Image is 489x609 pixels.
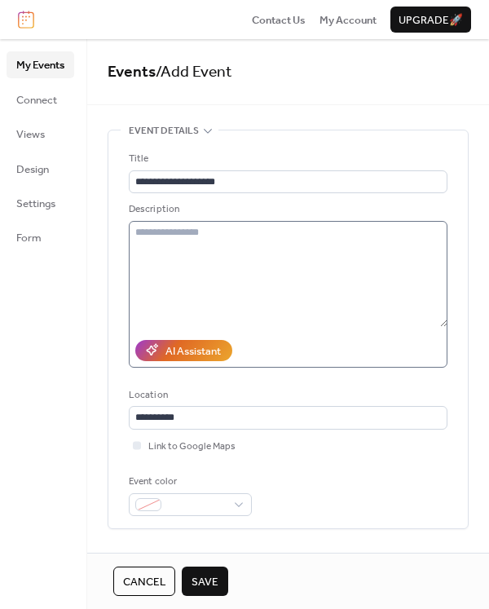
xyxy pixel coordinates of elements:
[319,12,377,29] span: My Account
[148,439,236,455] span: Link to Google Maps
[129,549,198,565] span: Date and time
[7,224,74,250] a: Form
[135,340,232,361] button: AI Assistant
[7,86,74,113] a: Connect
[192,574,218,590] span: Save
[390,7,471,33] button: Upgrade🚀
[319,11,377,28] a: My Account
[129,387,444,404] div: Location
[182,567,228,596] button: Save
[7,190,74,216] a: Settings
[129,201,444,218] div: Description
[7,51,74,77] a: My Events
[16,161,49,178] span: Design
[252,11,306,28] a: Contact Us
[399,12,463,29] span: Upgrade 🚀
[16,126,45,143] span: Views
[113,567,175,596] button: Cancel
[129,123,199,139] span: Event details
[165,343,221,360] div: AI Assistant
[123,574,165,590] span: Cancel
[156,57,232,87] span: / Add Event
[252,12,306,29] span: Contact Us
[108,57,156,87] a: Events
[16,92,57,108] span: Connect
[7,121,74,147] a: Views
[7,156,74,182] a: Design
[18,11,34,29] img: logo
[16,230,42,246] span: Form
[129,151,444,167] div: Title
[129,474,249,490] div: Event color
[16,57,64,73] span: My Events
[16,196,55,212] span: Settings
